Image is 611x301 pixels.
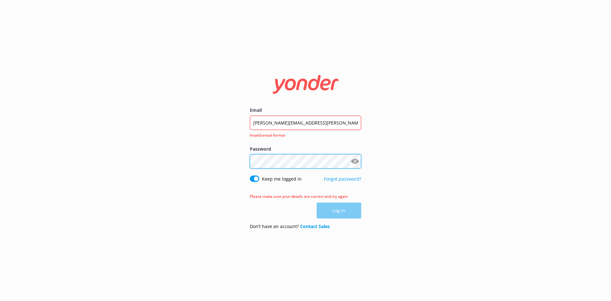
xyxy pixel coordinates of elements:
button: Show password [348,155,361,168]
p: Don’t have an account? [250,223,330,230]
span: Invalid email format [250,132,357,138]
span: Please make sure your details are correct and try again [250,194,348,199]
input: user@emailaddress.com [250,116,361,130]
a: Contact Sales [300,223,330,229]
a: Forgot password? [324,176,361,182]
label: Keep me logged in [262,176,302,183]
label: Password [250,146,361,153]
label: Email [250,107,361,114]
